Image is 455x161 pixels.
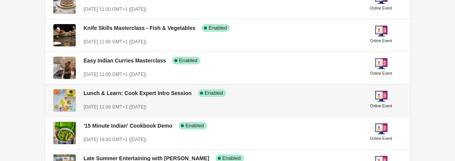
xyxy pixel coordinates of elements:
span: Lunch & Learn: Cook Expert Intro Session [84,90,192,96]
span: [DATE] 11:00 GMT+1 ([DATE]) [84,7,147,12]
span: [DATE] 11:00 GMT+1 ([DATE]) [84,104,147,110]
span: Enabled [179,58,197,64]
img: '15 Minute Indian' Cookbook Demo [53,122,76,144]
img: online-event-5d64391802a09ceff1f8b055f10f5880.png [375,58,387,70]
span: [DATE] 11:00 GMT+1 ([DATE]) [84,39,147,44]
span: Enabled [185,123,204,129]
img: Easy Indian Curries Masterclass [53,57,76,79]
img: online-event-5d64391802a09ceff1f8b055f10f5880.png [375,90,387,102]
div: Online Event [370,5,392,12]
div: Online Event [370,37,392,45]
div: Online Event [370,70,392,77]
img: Lunch & Learn: Cook Expert Intro Session [53,89,76,112]
div: Online Event [370,102,392,110]
img: online-event-5d64391802a09ceff1f8b055f10f5880.png [375,25,387,37]
span: '15 Minute Indian' Cookbook Demo [84,123,172,129]
img: online-event-5d64391802a09ceff1f8b055f10f5880.png [375,123,387,135]
div: Online Event [370,135,392,143]
img: Knife Skills Masterclass - Fish & Vegetables [53,24,76,46]
span: [DATE] 18:30 GMT+1 ([DATE]) [84,137,147,142]
span: Easy Indian Curries Masterclass [84,58,166,64]
span: [DATE] 11:00 GMT+1 ([DATE]) [84,72,147,77]
span: Enabled [208,25,227,31]
span: Enabled [205,90,223,96]
span: Knife Skills Masterclass - Fish & Vegetables [84,25,196,31]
